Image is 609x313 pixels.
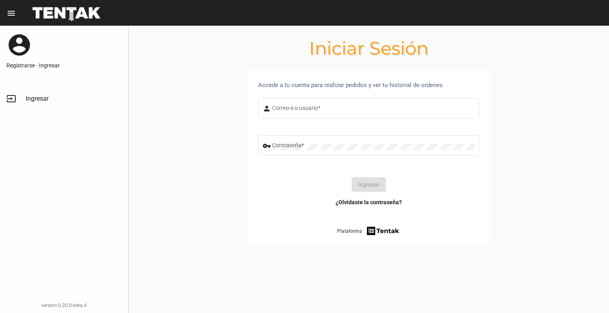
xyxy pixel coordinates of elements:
[366,226,400,236] img: tentak-firm.png
[6,61,122,69] a: Registrarse - Ingresar
[6,301,122,309] div: version 0.20.0-beta.4
[26,95,49,103] span: Ingresar
[258,80,479,90] div: Accede a tu cuenta para realizar pedidos y ver tu historial de ordenes
[352,177,386,192] button: Ingresar
[337,226,400,236] a: Plataforma
[6,32,32,58] mat-icon: account_circle
[263,141,272,151] mat-icon: vpn_key
[337,227,362,235] span: Plataforma
[336,198,402,206] a: ¿Olvidaste la contraseña?
[6,94,16,104] mat-icon: input
[6,8,16,18] mat-icon: menu
[128,42,609,55] h1: Iniciar Sesión
[263,104,272,114] mat-icon: person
